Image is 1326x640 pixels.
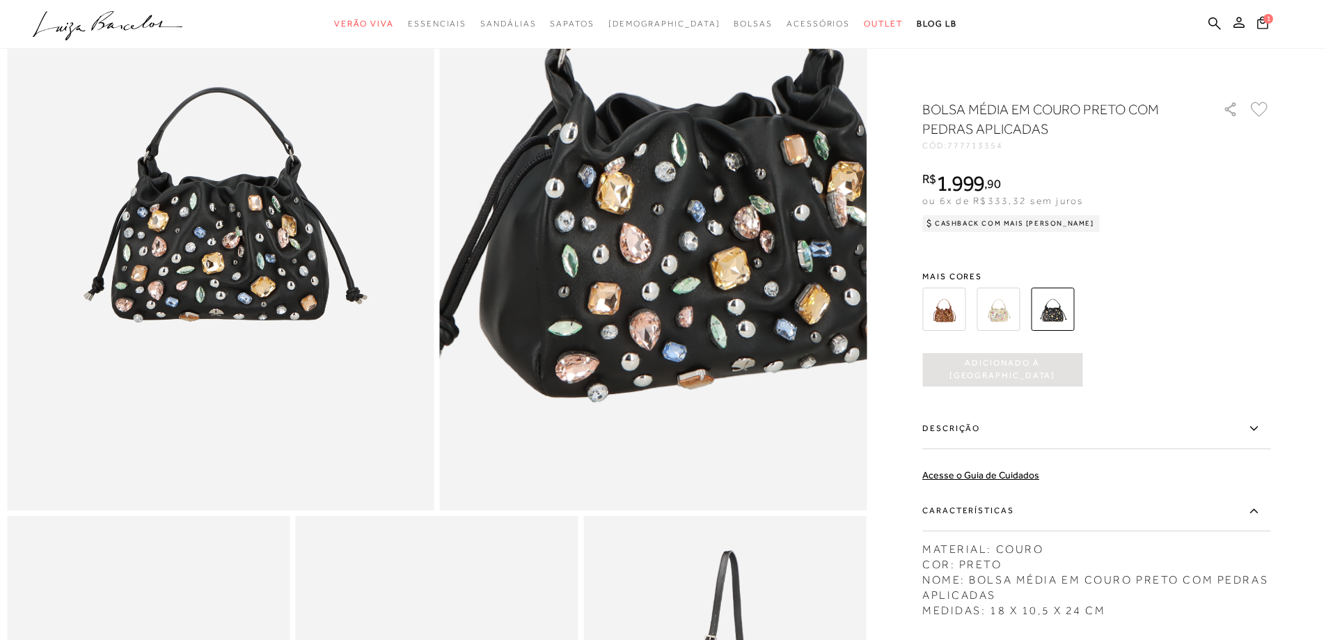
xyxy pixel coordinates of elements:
[936,171,985,196] span: 1.999
[917,19,957,29] span: BLOG LB
[987,176,1000,191] span: 90
[984,178,1000,190] i: ,
[608,11,720,37] a: noSubCategoriesText
[922,100,1183,139] h1: BOLSA MÉDIA EM COURO PRETO COM PEDRAS APLICADAS
[922,272,1270,281] span: Mais cores
[408,11,466,37] a: noSubCategoriesText
[947,141,1003,150] span: 777713354
[334,11,394,37] a: noSubCategoriesText
[334,19,394,29] span: Verão Viva
[922,535,1270,618] div: MATERIAL: COURO COR: PRETO NOME: BOLSA MÉDIA EM COURO PRETO COM PEDRAS APLICADAS MEDIDAS: 18 X 10...
[734,11,773,37] a: noSubCategoriesText
[1253,15,1272,34] button: 1
[922,469,1039,481] a: Acesse o Guia de Cuidados
[1263,14,1273,24] span: 1
[917,11,957,37] a: BLOG LB
[864,11,903,37] a: noSubCategoriesText
[550,11,594,37] a: noSubCategoriesText
[922,173,936,185] i: R$
[787,19,850,29] span: Acessórios
[734,19,773,29] span: Bolsas
[977,288,1020,331] img: BOLSA MÉDIA EM COURO COBRA METAL DOURADO COM PEDRAS APLICADAS
[408,19,466,29] span: Essenciais
[922,491,1270,531] label: Características
[480,19,536,29] span: Sandálias
[922,353,1082,387] button: Adicionado à [GEOGRAPHIC_DATA]
[922,195,1083,206] span: ou 6x de R$333,32 sem juros
[922,357,1082,382] span: Adicionado à [GEOGRAPHIC_DATA]
[608,19,720,29] span: [DEMOGRAPHIC_DATA]
[864,19,903,29] span: Outlet
[787,11,850,37] a: noSubCategoriesText
[922,288,965,331] img: BOLSA MÉDIA EM COURO CASTANHO COM PEDRAS APLICADAS
[1031,288,1074,331] img: BOLSA MÉDIA EM COURO PRETO COM PEDRAS APLICADAS
[550,19,594,29] span: Sapatos
[922,409,1270,449] label: Descrição
[922,215,1100,232] div: Cashback com Mais [PERSON_NAME]
[480,11,536,37] a: noSubCategoriesText
[922,141,1201,150] div: CÓD:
